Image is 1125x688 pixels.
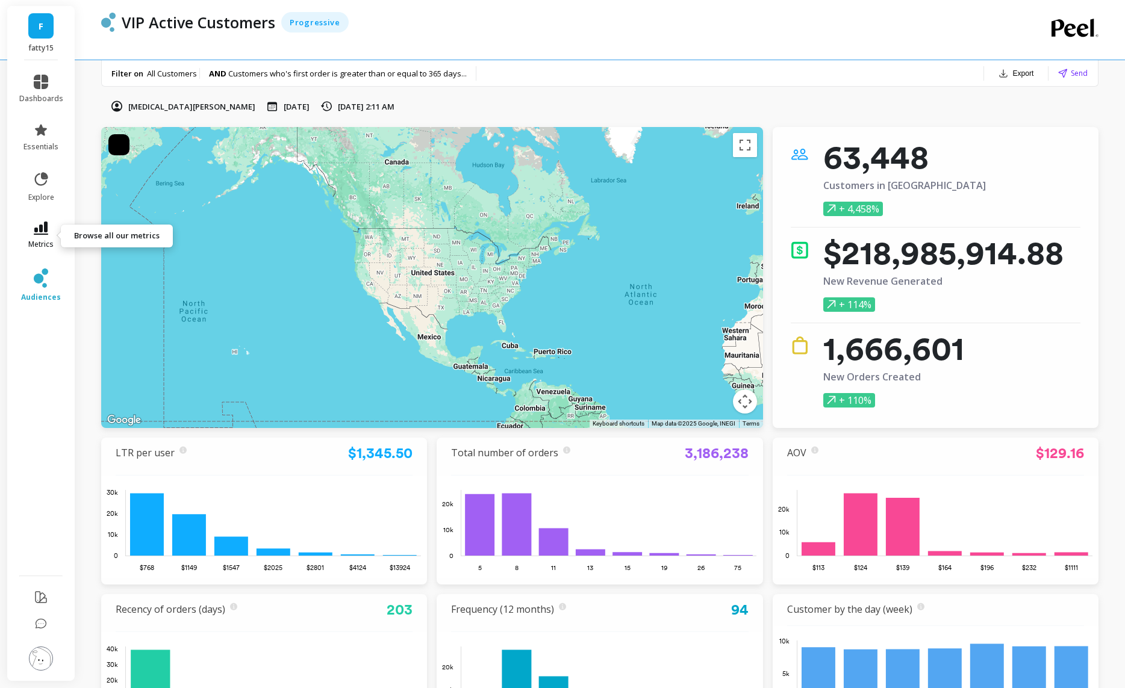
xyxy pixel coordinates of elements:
[823,180,986,191] p: Customers in [GEOGRAPHIC_DATA]
[209,68,228,79] strong: AND
[1071,67,1088,79] span: Send
[122,12,275,33] p: VIP Active Customers
[791,336,809,355] img: icon
[28,193,54,202] span: explore
[19,43,63,53] p: fatty15
[451,603,554,616] a: Frequency (12 months)
[787,603,912,616] a: Customer by the day (week)
[281,12,349,33] div: Progressive
[101,13,116,32] img: header icon
[19,94,63,104] span: dashboards
[1036,444,1084,462] a: $129.16
[823,145,986,169] p: 63,448
[731,601,749,618] a: 94
[128,101,255,112] p: [MEDICAL_DATA][PERSON_NAME]
[743,420,759,427] a: Terms (opens in new tab)
[823,241,1064,265] p: $218,985,914.88
[791,145,809,163] img: icon
[823,202,883,216] p: + 4,458%
[39,19,43,33] span: F
[21,293,61,302] span: audiences
[116,446,175,459] a: LTR per user
[787,446,806,459] a: AOV
[733,133,757,157] button: Toggle fullscreen view
[823,371,964,382] p: New Orders Created
[348,444,413,462] a: $1,345.50
[685,444,749,462] a: 3,186,238
[111,68,143,79] p: Filter on
[116,603,225,616] a: Recency of orders (days)
[28,240,54,249] span: metrics
[823,297,875,312] p: + 114%
[387,601,413,618] a: 203
[104,412,144,428] img: Google
[823,336,964,361] p: 1,666,601
[147,68,197,79] span: All Customers
[338,101,394,112] p: [DATE] 2:11 AM
[29,646,53,671] img: profile picture
[791,241,809,259] img: icon
[652,420,735,427] span: Map data ©2025 Google, INEGI
[823,276,1064,287] p: New Revenue Generated
[104,412,144,428] a: Open this area in Google Maps (opens a new window)
[994,65,1039,82] button: Export
[23,142,58,152] span: essentials
[593,420,644,428] button: Keyboard shortcuts
[284,101,310,112] p: [DATE]
[228,68,467,79] span: Customers who's first order is greater than or equal to 365 days ...
[1058,67,1088,79] button: Send
[823,393,875,408] p: + 110%
[451,446,558,459] a: Total number of orders
[733,389,757,414] button: Map camera controls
